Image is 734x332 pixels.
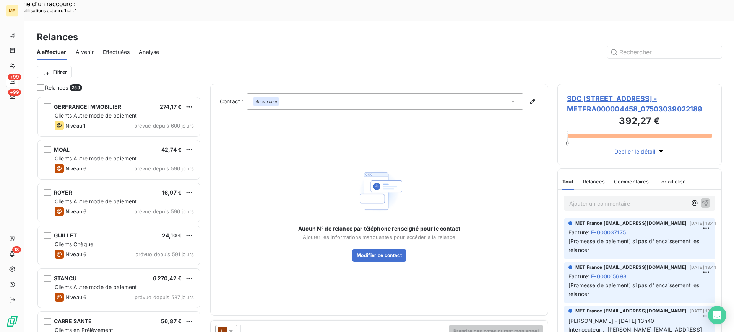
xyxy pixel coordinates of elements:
[103,48,130,56] span: Effectuées
[45,84,68,92] span: Relances
[12,246,21,253] span: 18
[65,123,85,129] span: Niveau 1
[607,46,722,58] input: Rechercher
[690,221,716,226] span: [DATE] 13:41
[161,146,182,153] span: 42,74 €
[690,309,716,313] span: [DATE] 13:41
[160,103,182,110] span: 274,17 €
[37,66,72,78] button: Filtrer
[134,123,194,129] span: prévue depuis 600 jours
[65,294,86,300] span: Niveau 6
[162,232,182,239] span: 24,10 €
[76,48,94,56] span: À venir
[614,147,656,155] span: Déplier le détail
[220,98,247,105] label: Contact :
[65,208,86,214] span: Niveau 6
[54,275,76,281] span: STANCU
[134,208,194,214] span: prévue depuis 596 jours
[352,249,406,262] button: Modifier ce contact
[614,178,649,185] span: Commentaires
[54,103,121,110] span: GERFRANCE IMMOBILIER
[255,99,277,104] em: Aucun nom
[567,114,712,129] h3: 392,27 €
[8,89,21,96] span: +99
[568,238,701,253] span: [Promesse de paiement] si pas d' encaissement les relancer
[708,306,726,324] div: Open Intercom Messenger
[562,178,574,185] span: Tout
[55,198,137,204] span: Clients Autre mode de paiement
[37,30,78,44] h3: Relances
[575,307,687,314] span: MET France [EMAIL_ADDRESS][DOMAIN_NAME]
[55,284,137,290] span: Clients Autre mode de paiement
[139,48,159,56] span: Analyse
[568,228,589,236] span: Facture :
[6,315,18,327] img: Logo LeanPay
[65,251,86,257] span: Niveau 6
[567,93,712,114] span: SDC [STREET_ADDRESS] - METFRA000004458_07503039022189
[134,165,194,172] span: prévue depuis 596 jours
[65,165,86,172] span: Niveau 6
[568,272,589,280] span: Facture :
[162,189,182,196] span: 16,97 €
[54,232,77,239] span: GUILLET
[135,294,194,300] span: prévue depuis 587 jours
[658,178,688,185] span: Portail client
[298,225,460,232] span: Aucun N° de relance par téléphone renseigné pour le contact
[568,282,701,297] span: [Promesse de paiement] si pas d' encaissement les relancer
[37,48,67,56] span: À effectuer
[612,147,667,156] button: Déplier le détail
[8,74,21,80] span: +99
[55,112,137,119] span: Clients Autre mode de paiement
[591,228,626,236] span: F-000037175
[55,241,93,247] span: Clients Chèque
[690,265,716,270] span: [DATE] 13:41
[153,275,182,281] span: 6 270,42 €
[70,84,82,91] span: 259
[54,189,72,196] span: ROYER
[583,178,605,185] span: Relances
[575,220,687,227] span: MET France [EMAIL_ADDRESS][DOMAIN_NAME]
[55,155,137,162] span: Clients Autre mode de paiement
[575,264,687,271] span: MET France [EMAIL_ADDRESS][DOMAIN_NAME]
[54,318,92,324] span: CARRE SANTE
[303,234,455,240] span: Ajouter les informations manquantes pour accéder à la relance
[54,146,70,153] span: MOAL
[568,317,654,324] span: [PERSON_NAME] - [DATE] 13h40
[161,318,182,324] span: 56,87 €
[566,140,569,146] span: 0
[355,167,404,216] img: Empty state
[591,272,627,280] span: F-000015698
[135,251,194,257] span: prévue depuis 591 jours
